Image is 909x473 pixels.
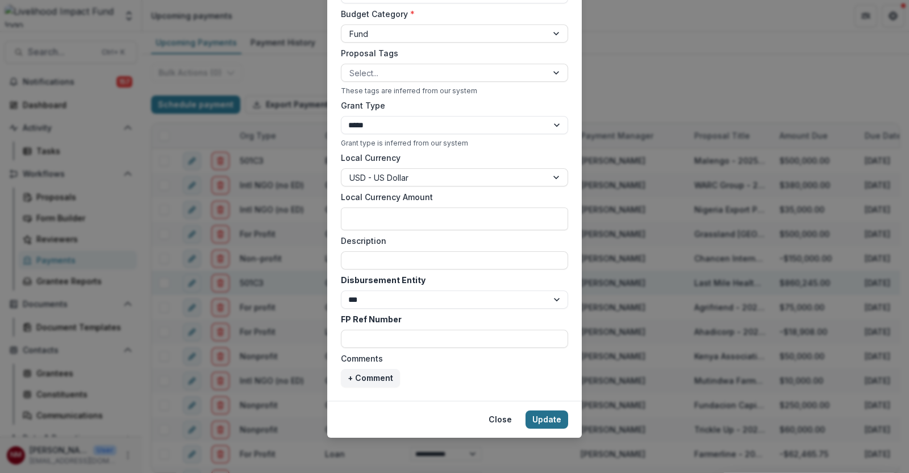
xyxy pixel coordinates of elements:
[341,191,561,203] label: Local Currency Amount
[341,235,561,247] label: Description
[341,47,561,59] label: Proposal Tags
[341,313,561,325] label: FP Ref Number
[341,139,568,147] div: Grant type is inferred from our system
[341,86,568,95] div: These tags are inferred from our system
[526,410,568,429] button: Update
[341,152,401,164] label: Local Currency
[341,99,561,111] label: Grant Type
[341,8,561,20] label: Budget Category
[482,410,519,429] button: Close
[341,369,400,387] button: + Comment
[341,352,561,364] label: Comments
[341,274,561,286] label: Disbursement Entity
